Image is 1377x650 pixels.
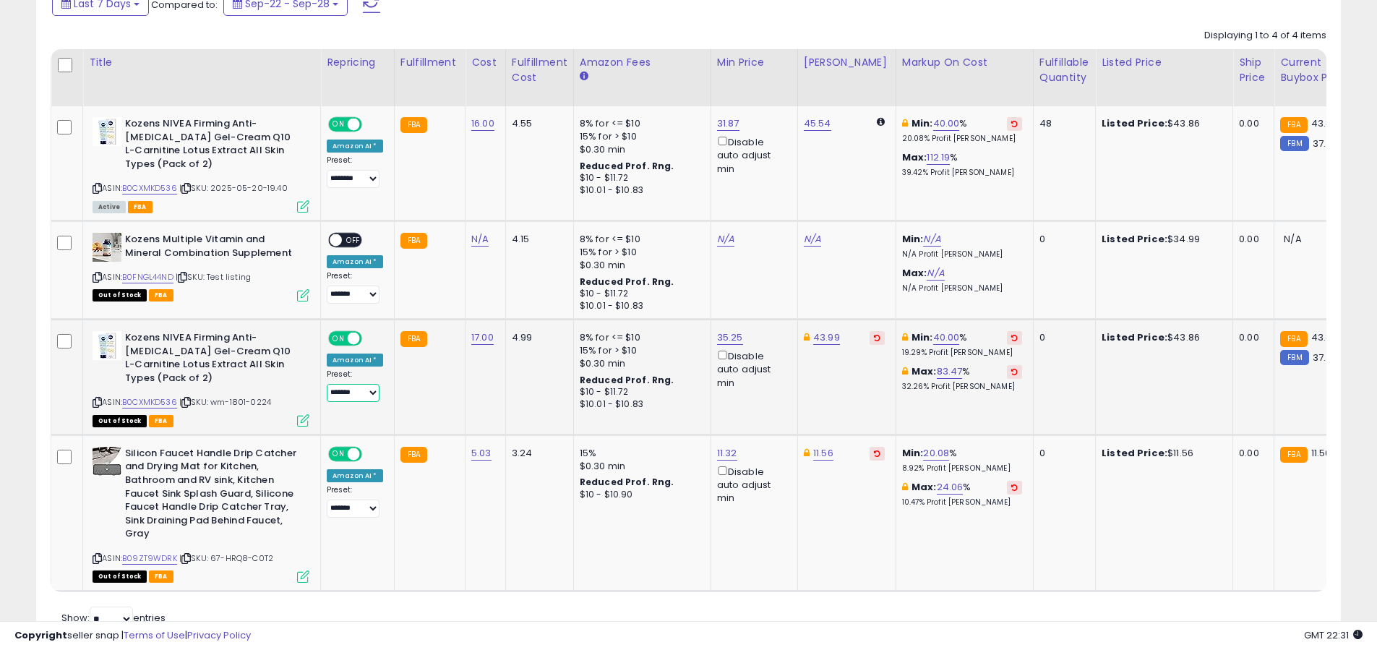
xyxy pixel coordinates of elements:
span: 11.56 [1311,446,1331,460]
div: Amazon AI * [327,469,383,482]
div: $11.56 [1102,447,1222,460]
div: % [902,331,1022,358]
span: OFF [342,234,365,247]
b: Min: [911,330,933,344]
span: FBA [149,289,173,302]
div: 0.00 [1239,331,1263,344]
a: 83.47 [937,364,963,379]
div: Preset: [327,369,383,402]
div: 0 [1039,447,1084,460]
div: $10 - $11.72 [580,172,700,184]
span: 43.84 [1311,116,1339,130]
strong: Copyright [14,628,67,642]
div: 48 [1039,117,1084,130]
b: Max: [902,150,927,164]
span: All listings that are currently out of stock and unavailable for purchase on Amazon [93,289,147,302]
small: FBA [1280,331,1307,347]
p: 39.42% Profit [PERSON_NAME] [902,168,1022,178]
div: Cost [471,55,499,70]
a: 112.19 [927,150,950,165]
div: $43.86 [1102,331,1222,344]
b: Listed Price: [1102,330,1167,344]
b: Reduced Prof. Rng. [580,160,674,172]
b: Listed Price: [1102,232,1167,246]
b: Max: [911,364,937,378]
div: Fulfillment [400,55,459,70]
b: Listed Price: [1102,116,1167,130]
a: N/A [471,232,489,247]
span: OFF [360,119,383,131]
span: 2025-10-6 22:31 GMT [1304,628,1363,642]
span: 43.84 [1311,330,1339,344]
div: $0.30 min [580,259,700,272]
p: N/A Profit [PERSON_NAME] [902,283,1022,294]
div: 0.00 [1239,447,1263,460]
div: $10.01 - $10.83 [580,184,700,197]
p: 32.26% Profit [PERSON_NAME] [902,382,1022,392]
b: Silicon Faucet Handle Drip Catcher and Drying Mat for Kitchen, Bathroom and RV sink, Kitchen Fauc... [125,447,301,544]
a: N/A [717,232,734,247]
span: FBA [128,201,153,213]
img: 41yei3SHCGL._SL40_.jpg [93,117,121,146]
span: ON [330,333,348,345]
div: % [902,117,1022,144]
span: | SKU: 67-HRQ8-C0T2 [179,552,273,564]
a: 35.25 [717,330,743,345]
span: | SKU: wm-1801-0224 [179,396,271,408]
img: 41Sw3ozCxwL._SL40_.jpg [93,233,121,262]
p: 10.47% Profit [PERSON_NAME] [902,497,1022,508]
div: 8% for <= $10 [580,233,700,246]
div: $10.01 - $10.83 [580,398,700,411]
div: $0.30 min [580,357,700,370]
div: ASIN: [93,117,309,211]
th: The percentage added to the cost of goods (COGS) that forms the calculator for Min & Max prices. [896,49,1033,106]
div: [PERSON_NAME] [804,55,890,70]
a: B0CXMKD536 [122,396,177,409]
div: Amazon AI * [327,354,383,367]
div: $10 - $11.72 [580,288,700,300]
div: Preset: [327,485,383,518]
div: Preset: [327,155,383,188]
div: % [902,481,1022,508]
span: N/A [1284,232,1301,246]
div: 15% for > $10 [580,130,700,143]
b: Min: [902,446,924,460]
div: Listed Price [1102,55,1227,70]
div: $10 - $11.72 [580,386,700,398]
div: 3.24 [512,447,562,460]
div: Amazon Fees [580,55,705,70]
div: Fulfillment Cost [512,55,567,85]
a: 11.56 [813,446,833,461]
a: 43.99 [813,330,840,345]
b: Max: [902,266,927,280]
a: 45.54 [804,116,831,131]
div: Ship Price [1239,55,1268,85]
p: 19.29% Profit [PERSON_NAME] [902,348,1022,358]
div: $10.01 - $10.83 [580,300,700,312]
a: 17.00 [471,330,494,345]
a: N/A [804,232,821,247]
a: N/A [927,266,944,281]
a: B0FNGL44ND [122,271,173,283]
div: 15% for > $10 [580,246,700,259]
span: All listings that are currently out of stock and unavailable for purchase on Amazon [93,415,147,427]
small: FBM [1280,136,1308,151]
span: OFF [360,333,383,345]
div: Preset: [327,271,383,304]
b: Min: [911,116,933,130]
img: 41PglpigM1L._SL40_.jpg [93,447,121,476]
span: All listings currently available for purchase on Amazon [93,201,126,213]
p: 8.92% Profit [PERSON_NAME] [902,463,1022,474]
a: 40.00 [933,116,960,131]
b: Kozens Multiple Vitamin and Mineral Combination Supplement [125,233,301,263]
small: FBM [1280,350,1308,365]
div: Markup on Cost [902,55,1027,70]
div: $34.99 [1102,233,1222,246]
span: ON [330,448,348,460]
div: Current Buybox Price [1280,55,1355,85]
a: 11.32 [717,446,737,461]
div: 4.99 [512,331,562,344]
span: FBA [149,570,173,583]
div: ASIN: [93,447,309,581]
div: 4.55 [512,117,562,130]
